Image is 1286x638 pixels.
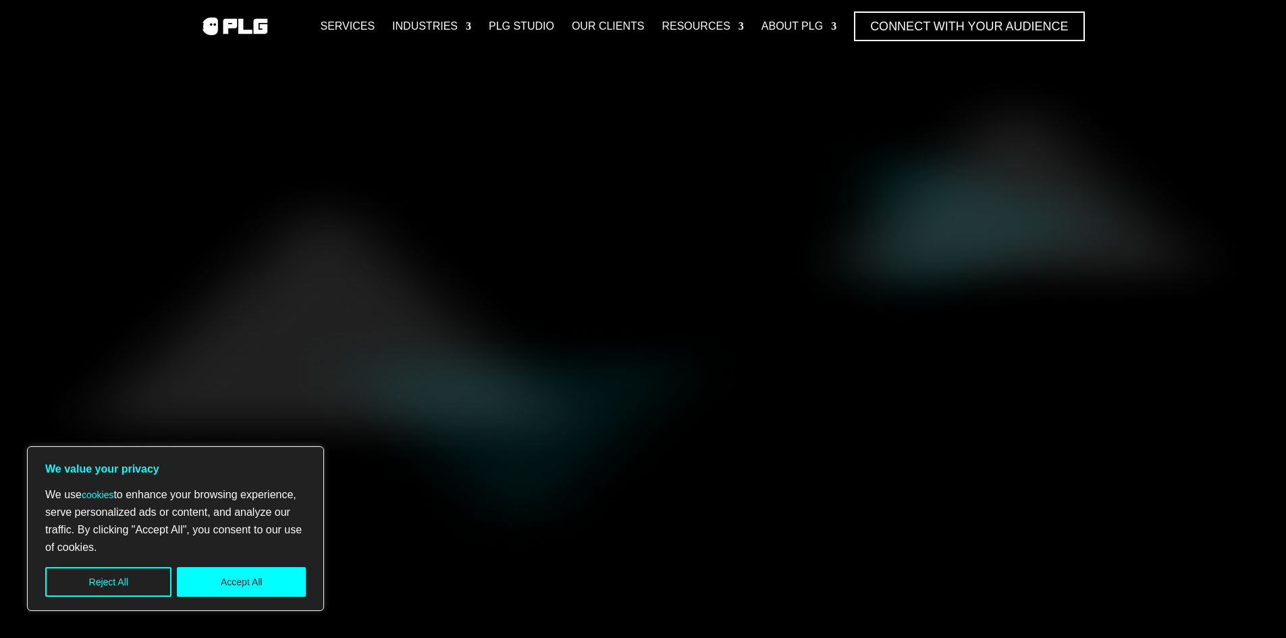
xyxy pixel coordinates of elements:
[45,460,306,478] p: We value your privacy
[82,489,113,500] a: cookies
[572,11,645,41] a: Our Clients
[761,11,836,41] a: About PLG
[27,446,324,611] div: We value your privacy
[489,11,554,41] a: PLG Studio
[392,11,471,41] a: Industries
[177,567,306,597] button: Accept All
[662,11,743,41] a: Resources
[320,11,375,41] a: Services
[45,567,171,597] button: Reject All
[854,11,1084,41] a: Connect with Your Audience
[45,486,306,556] p: We use to enhance your browsing experience, serve personalized ads or content, and analyze our tr...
